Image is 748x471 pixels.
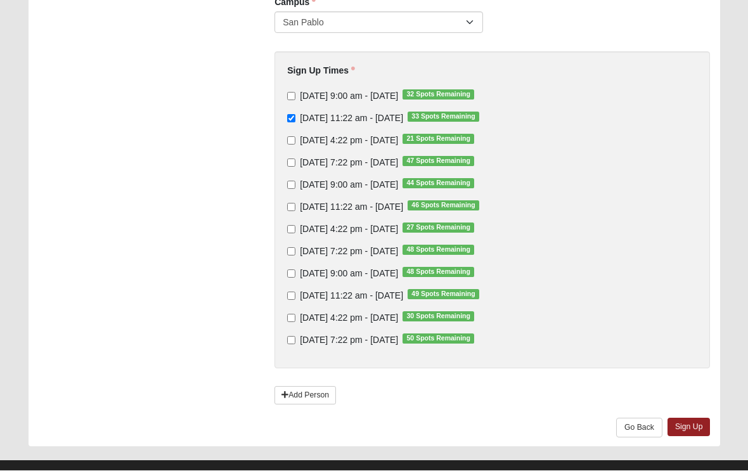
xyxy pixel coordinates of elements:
span: 21 Spots Remaining [403,134,474,145]
input: [DATE] 4:22 pm - [DATE]27 Spots Remaining [287,226,295,234]
span: 33 Spots Remaining [408,112,479,122]
input: [DATE] 4:22 pm - [DATE]30 Spots Remaining [287,314,295,323]
span: 44 Spots Remaining [403,179,474,189]
span: 50 Spots Remaining [403,334,474,344]
span: [DATE] 9:00 am - [DATE] [300,180,398,190]
span: [DATE] 11:22 am - [DATE] [300,113,403,124]
input: [DATE] 7:22 pm - [DATE]50 Spots Remaining [287,337,295,345]
span: 27 Spots Remaining [403,223,474,233]
span: [DATE] 7:22 pm - [DATE] [300,335,398,345]
label: Sign Up Times [287,65,355,77]
span: [DATE] 9:00 am - [DATE] [300,91,398,101]
input: [DATE] 7:22 pm - [DATE]47 Spots Remaining [287,159,295,167]
span: 49 Spots Remaining [408,290,479,300]
input: [DATE] 9:00 am - [DATE]44 Spots Remaining [287,181,295,190]
span: [DATE] 11:22 am - [DATE] [300,291,403,301]
span: [DATE] 4:22 pm - [DATE] [300,224,398,235]
span: [DATE] 4:22 pm - [DATE] [300,136,398,146]
span: 32 Spots Remaining [403,90,474,100]
input: [DATE] 7:22 pm - [DATE]48 Spots Remaining [287,248,295,256]
span: 47 Spots Remaining [403,157,474,167]
span: [DATE] 7:22 pm - [DATE] [300,158,398,168]
span: 48 Spots Remaining [403,268,474,278]
span: 30 Spots Remaining [403,312,474,322]
a: Add Person [274,387,336,405]
input: [DATE] 9:00 am - [DATE]32 Spots Remaining [287,93,295,101]
span: [DATE] 11:22 am - [DATE] [300,202,403,212]
span: 46 Spots Remaining [408,201,479,211]
input: [DATE] 11:22 am - [DATE]33 Spots Remaining [287,115,295,123]
input: [DATE] 11:22 am - [DATE]46 Spots Remaining [287,203,295,212]
span: [DATE] 7:22 pm - [DATE] [300,247,398,257]
input: [DATE] 4:22 pm - [DATE]21 Spots Remaining [287,137,295,145]
span: 48 Spots Remaining [403,245,474,255]
input: [DATE] 9:00 am - [DATE]48 Spots Remaining [287,270,295,278]
span: [DATE] 4:22 pm - [DATE] [300,313,398,323]
a: Sign Up [667,418,711,437]
input: [DATE] 11:22 am - [DATE]49 Spots Remaining [287,292,295,300]
a: Go Back [616,418,662,438]
span: [DATE] 9:00 am - [DATE] [300,269,398,279]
